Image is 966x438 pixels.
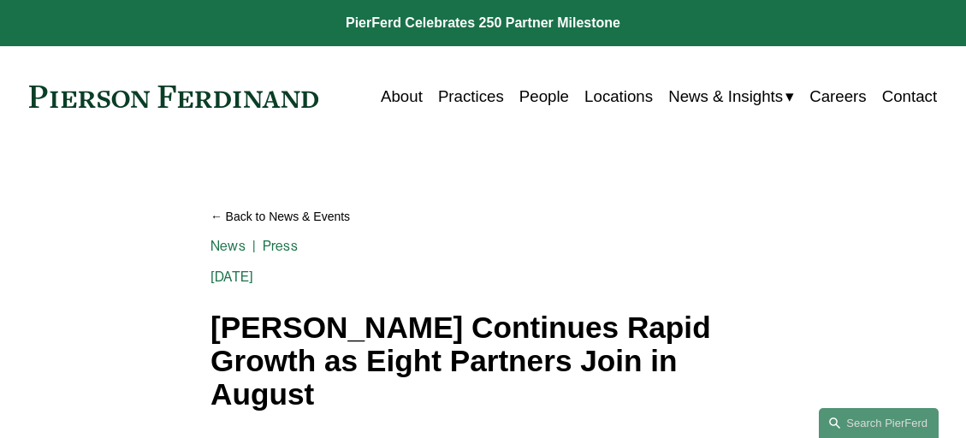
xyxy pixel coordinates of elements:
[263,238,298,254] a: Press
[809,80,866,112] a: Careers
[584,80,653,112] a: Locations
[210,269,253,285] span: [DATE]
[438,80,504,112] a: Practices
[210,203,756,232] a: Back to News & Events
[210,238,246,254] a: News
[519,80,569,112] a: People
[210,311,756,411] h1: [PERSON_NAME] Continues Rapid Growth as Eight Partners Join in August
[668,80,794,112] a: folder dropdown
[819,408,939,438] a: Search this site
[882,80,937,112] a: Contact
[381,80,423,112] a: About
[668,82,783,111] span: News & Insights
